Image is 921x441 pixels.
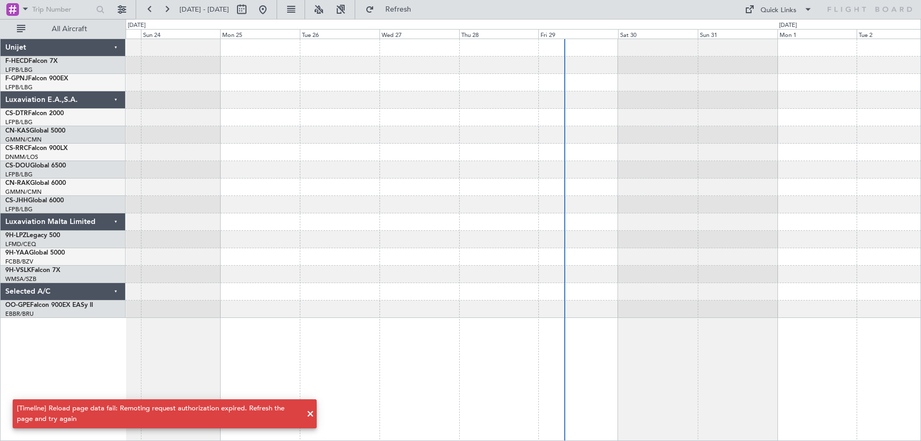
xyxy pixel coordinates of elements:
[5,198,28,204] span: CS-JHH
[376,6,421,13] span: Refresh
[360,1,424,18] button: Refresh
[5,258,33,266] a: FCBB/BZV
[761,5,796,16] div: Quick Links
[379,29,459,39] div: Wed 27
[5,136,42,144] a: GMMN/CMN
[5,153,38,161] a: DNMM/LOS
[5,302,93,308] a: OO-GPEFalcon 900EX EASy II
[5,76,28,82] span: F-GPNJ
[12,21,115,37] button: All Aircraft
[5,171,33,179] a: LFPB/LBG
[777,29,857,39] div: Mon 1
[128,21,146,30] div: [DATE]
[5,110,28,117] span: CS-DTR
[27,25,111,33] span: All Aircraft
[5,267,60,274] a: 9H-VSLKFalcon 7X
[220,29,300,39] div: Mon 25
[32,2,93,17] input: Trip Number
[5,302,30,308] span: OO-GPE
[5,66,33,74] a: LFPB/LBG
[5,145,28,152] span: CS-RRC
[5,58,58,64] a: F-HECDFalcon 7X
[5,128,30,134] span: CN-KAS
[5,163,30,169] span: CS-DOU
[459,29,539,39] div: Thu 28
[5,310,34,318] a: EBBR/BRU
[5,180,30,186] span: CN-RAK
[300,29,379,39] div: Tue 26
[698,29,777,39] div: Sun 31
[5,232,60,239] a: 9H-LPZLegacy 500
[5,180,66,186] a: CN-RAKGlobal 6000
[5,250,29,256] span: 9H-YAA
[5,232,26,239] span: 9H-LPZ
[5,163,66,169] a: CS-DOUGlobal 6500
[5,58,29,64] span: F-HECD
[179,5,229,14] span: [DATE] - [DATE]
[5,145,68,152] a: CS-RRCFalcon 900LX
[17,404,301,424] div: [Timeline] Reload page data fail: Remoting request authorization expired. Refresh the page and tr...
[5,128,65,134] a: CN-KASGlobal 5000
[538,29,618,39] div: Fri 29
[141,29,221,39] div: Sun 24
[5,83,33,91] a: LFPB/LBG
[5,240,36,248] a: LFMD/CEQ
[5,110,64,117] a: CS-DTRFalcon 2000
[5,267,31,274] span: 9H-VSLK
[5,118,33,126] a: LFPB/LBG
[739,1,818,18] button: Quick Links
[5,76,68,82] a: F-GPNJFalcon 900EX
[779,21,797,30] div: [DATE]
[5,250,65,256] a: 9H-YAAGlobal 5000
[5,275,36,283] a: WMSA/SZB
[5,198,64,204] a: CS-JHHGlobal 6000
[618,29,698,39] div: Sat 30
[5,188,42,196] a: GMMN/CMN
[5,205,33,213] a: LFPB/LBG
